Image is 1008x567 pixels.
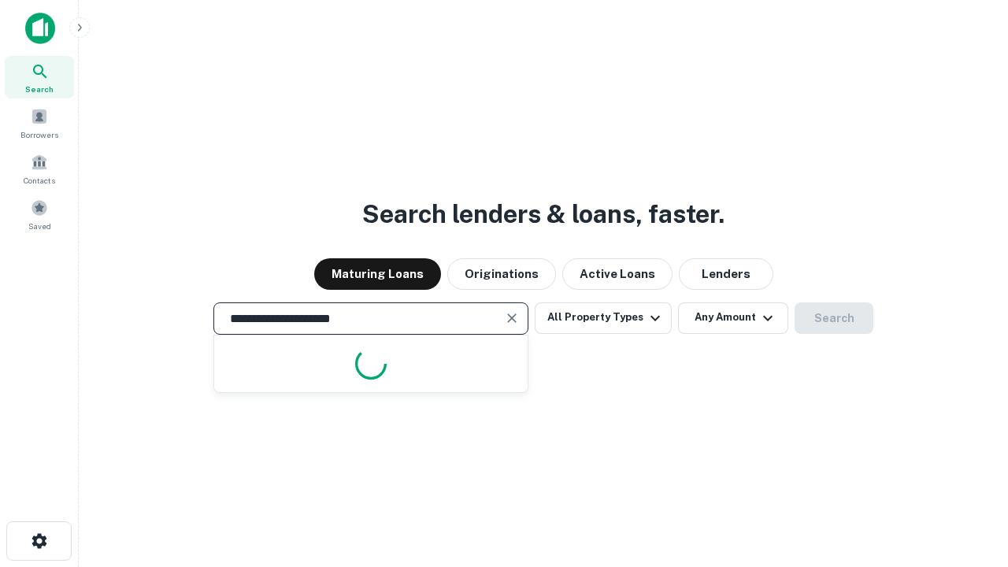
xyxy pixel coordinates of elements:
[5,56,74,98] a: Search
[362,195,724,233] h3: Search lenders & loans, faster.
[447,258,556,290] button: Originations
[5,147,74,190] a: Contacts
[25,83,54,95] span: Search
[20,128,58,141] span: Borrowers
[314,258,441,290] button: Maturing Loans
[5,102,74,144] a: Borrowers
[535,302,672,334] button: All Property Types
[562,258,673,290] button: Active Loans
[28,220,51,232] span: Saved
[501,307,523,329] button: Clear
[5,193,74,235] a: Saved
[24,174,55,187] span: Contacts
[678,302,788,334] button: Any Amount
[679,258,773,290] button: Lenders
[929,441,1008,517] iframe: Chat Widget
[25,13,55,44] img: capitalize-icon.png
